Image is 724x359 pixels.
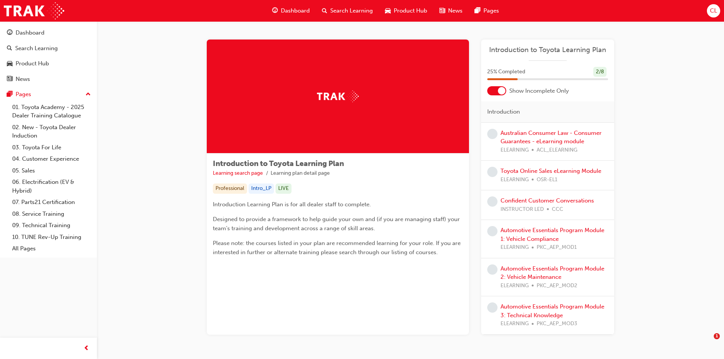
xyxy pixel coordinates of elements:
[9,196,94,208] a: 07. Parts21 Certification
[537,146,577,155] span: ACL_ELEARNING
[501,303,604,319] a: Automotive Essentials Program Module 3: Technical Knowledge
[7,45,12,52] span: search-icon
[16,75,30,84] div: News
[385,6,391,16] span: car-icon
[276,183,292,194] div: LIVE
[9,243,94,255] a: All Pages
[15,44,58,53] div: Search Learning
[448,6,463,15] span: News
[487,167,497,177] span: learningRecordVerb_NONE-icon
[3,72,94,86] a: News
[213,201,371,208] span: Introduction Learning Plan is for all dealer staff to complete.
[3,41,94,55] a: Search Learning
[3,87,94,101] button: Pages
[213,159,344,168] span: Introduction to Toyota Learning Plan
[7,76,13,83] span: news-icon
[9,122,94,142] a: 02. New - Toyota Dealer Induction
[16,90,31,99] div: Pages
[501,176,529,184] span: ELEARNING
[9,208,94,220] a: 08. Service Training
[213,170,263,176] a: Learning search page
[707,4,720,17] button: CL
[9,176,94,196] a: 06. Electrification (EV & Hybrid)
[213,183,247,194] div: Professional
[3,57,94,71] a: Product Hub
[501,243,529,252] span: ELEARNING
[501,146,529,155] span: ELEARNING
[9,142,94,153] a: 03. Toyota For Life
[537,319,577,328] span: PKC_AEP_MOD3
[213,240,462,256] span: Please note: the courses listed in your plan are recommended learning for your role. If you are i...
[537,176,558,184] span: OSR-EL1
[9,165,94,177] a: 05. Sales
[9,231,94,243] a: 10. TUNE Rev-Up Training
[487,108,520,116] span: Introduction
[281,6,310,15] span: Dashboard
[433,3,469,19] a: news-iconNews
[501,265,604,281] a: Automotive Essentials Program Module 2: Vehicle Maintenance
[487,68,525,76] span: 25 % Completed
[7,60,13,67] span: car-icon
[475,6,480,16] span: pages-icon
[16,28,44,37] div: Dashboard
[317,90,359,102] img: Trak
[487,226,497,236] span: learningRecordVerb_NONE-icon
[9,220,94,231] a: 09. Technical Training
[501,282,529,290] span: ELEARNING
[537,243,577,252] span: PKC_AEP_MOD1
[501,130,602,145] a: Australian Consumer Law - Consumer Guarantees - eLearning module
[3,24,94,87] button: DashboardSearch LearningProduct HubNews
[271,169,330,178] li: Learning plan detail page
[552,205,563,214] span: CCC
[394,6,427,15] span: Product Hub
[266,3,316,19] a: guage-iconDashboard
[487,46,608,54] a: Introduction to Toyota Learning Plan
[537,282,577,290] span: PKC_AEP_MOD2
[469,3,505,19] a: pages-iconPages
[501,227,604,242] a: Automotive Essentials Program Module 1: Vehicle Compliance
[487,302,497,313] span: learningRecordVerb_NONE-icon
[3,26,94,40] a: Dashboard
[483,6,499,15] span: Pages
[379,3,433,19] a: car-iconProduct Hub
[84,344,89,353] span: prev-icon
[487,129,497,139] span: learningRecordVerb_NONE-icon
[698,333,716,351] iframe: Intercom live chat
[249,183,274,194] div: Intro_LP
[509,87,569,95] span: Show Incomplete Only
[213,216,461,232] span: Designed to provide a framework to help guide your own and (if you are managing staff) your team'...
[710,6,717,15] span: CL
[330,6,373,15] span: Search Learning
[501,168,601,174] a: Toyota Online Sales eLearning Module
[9,153,94,165] a: 04. Customer Experience
[501,205,544,214] span: INSTRUCTOR LED
[4,2,64,19] img: Trak
[439,6,445,16] span: news-icon
[16,59,49,68] div: Product Hub
[501,197,594,204] a: Confident Customer Conversations
[593,67,607,77] div: 2 / 8
[272,6,278,16] span: guage-icon
[316,3,379,19] a: search-iconSearch Learning
[86,90,91,100] span: up-icon
[714,333,720,339] span: 1
[7,30,13,36] span: guage-icon
[7,91,13,98] span: pages-icon
[487,264,497,275] span: learningRecordVerb_NONE-icon
[322,6,327,16] span: search-icon
[487,196,497,207] span: learningRecordVerb_NONE-icon
[501,319,529,328] span: ELEARNING
[9,101,94,122] a: 01. Toyota Academy - 2025 Dealer Training Catalogue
